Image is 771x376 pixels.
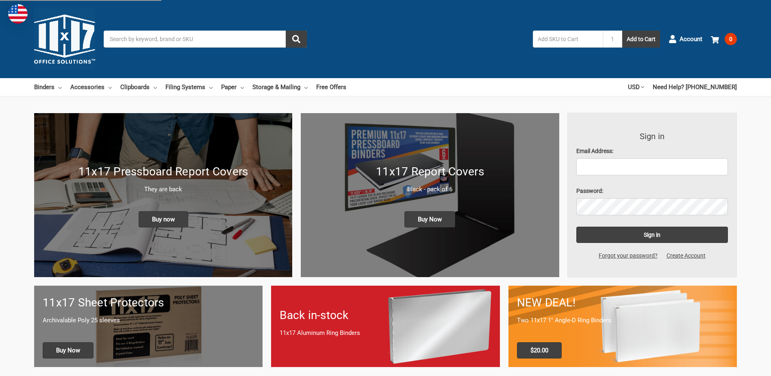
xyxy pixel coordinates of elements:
[517,316,728,325] p: Two 11x17 1" Angle-D Ring Binders
[34,113,292,277] a: New 11x17 Pressboard Binders 11x17 Pressboard Report Covers They are back Buy now
[301,113,559,277] img: 11x17 Report Covers
[576,147,728,155] label: Email Address:
[280,307,491,324] h1: Back in-stock
[725,33,737,45] span: 0
[576,227,728,243] input: Sign in
[316,78,346,96] a: Free Offers
[622,31,660,48] button: Add to Cart
[104,31,307,48] input: Search by keyword, brand or SKU
[680,35,702,44] span: Account
[280,328,491,338] p: 11x17 Aluminum Ring Binders
[120,78,157,96] a: Clipboards
[43,163,284,180] h1: 11x17 Pressboard Report Covers
[43,294,254,311] h1: 11x17 Sheet Protectors
[43,316,254,325] p: Archivalable Poly 25 sleeves
[576,187,728,195] label: Password:
[576,130,728,142] h3: Sign in
[252,78,308,96] a: Storage & Mailing
[404,211,455,227] span: Buy Now
[517,294,728,311] h1: NEW DEAL!
[34,286,263,367] a: 11x17 sheet protectors 11x17 Sheet Protectors Archivalable Poly 25 sleeves Buy Now
[669,28,702,50] a: Account
[165,78,213,96] a: Filing Systems
[309,163,550,180] h1: 11x17 Report Covers
[628,78,644,96] a: USD
[8,4,28,24] img: duty and tax information for United States
[34,78,62,96] a: Binders
[70,78,112,96] a: Accessories
[653,78,737,96] a: Need Help? [PHONE_NUMBER]
[508,286,737,367] a: 11x17 Binder 2-pack only $20.00 NEW DEAL! Two 11x17 1" Angle-D Ring Binders $20.00
[533,31,603,48] input: Add SKU to Cart
[271,286,500,367] a: Back in-stock 11x17 Aluminum Ring Binders
[139,211,188,227] span: Buy now
[309,185,550,194] p: Black - pack of 6
[43,342,93,359] span: Buy Now
[34,9,95,70] img: 11x17.com
[43,185,284,194] p: They are back
[711,28,737,50] a: 0
[301,113,559,277] a: 11x17 Report Covers 11x17 Report Covers Black - pack of 6 Buy Now
[662,251,710,260] a: Create Account
[594,251,662,260] a: Forgot your password?
[34,113,292,277] img: New 11x17 Pressboard Binders
[517,342,562,359] span: $20.00
[221,78,244,96] a: Paper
